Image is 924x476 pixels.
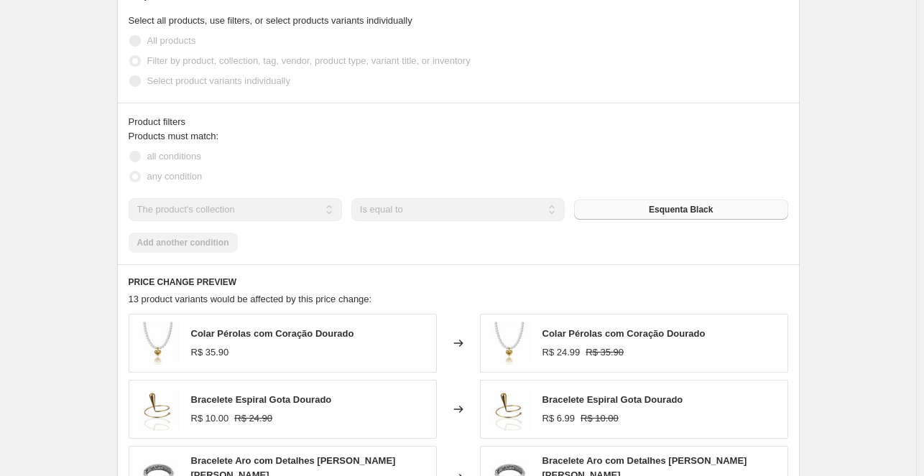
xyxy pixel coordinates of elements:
[147,171,203,182] span: any condition
[147,35,196,46] span: All products
[129,294,372,304] span: 13 product variants would be affected by this price change:
[234,411,272,426] strike: R$ 24.90
[129,276,788,288] h6: PRICE CHANGE PREVIEW
[129,15,412,26] span: Select all products, use filters, or select products variants individually
[542,345,581,360] div: R$ 24.99
[147,55,471,66] span: Filter by product, collection, tag, vendor, product type, variant title, or inventory
[137,388,180,431] img: P22_80x.jpg
[129,115,788,129] div: Product filters
[586,345,624,360] strike: R$ 35.90
[147,75,290,86] span: Select product variants individually
[129,131,219,141] span: Products must match:
[137,322,180,365] img: C27_80x.jpg
[542,411,576,426] div: R$ 6.99
[581,411,619,426] strike: R$ 10.00
[191,411,229,426] div: R$ 10.00
[542,394,683,405] span: Bracelete Espiral Gota Dourado
[542,328,706,339] span: Colar Pérolas com Coração Dourado
[191,328,354,339] span: Colar Pérolas com Coração Dourado
[488,322,531,365] img: C27_80x.jpg
[191,394,332,405] span: Bracelete Espiral Gota Dourado
[191,345,229,360] div: R$ 35.90
[147,151,201,162] span: all conditions
[488,388,531,431] img: P22_80x.jpg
